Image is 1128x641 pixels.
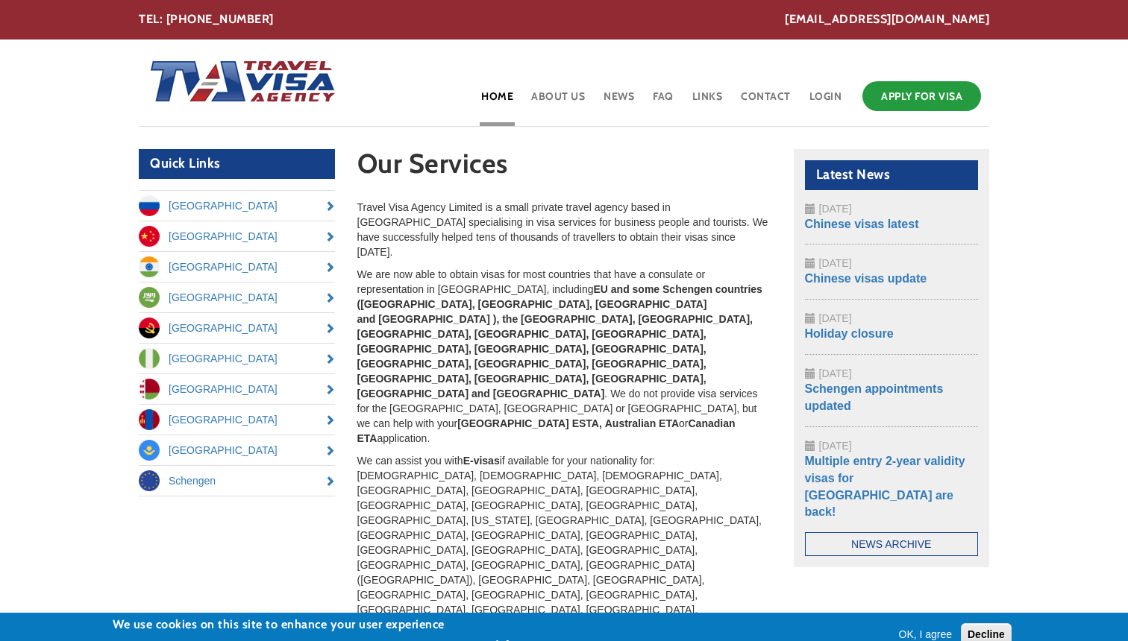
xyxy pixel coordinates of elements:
a: [GEOGRAPHIC_DATA] [139,344,335,373]
a: Multiple entry 2-year validity visas for [GEOGRAPHIC_DATA] are back! [805,455,965,519]
a: [GEOGRAPHIC_DATA] [139,435,335,465]
a: [GEOGRAPHIC_DATA] [139,191,335,221]
span: [DATE] [819,312,852,324]
h2: Latest News [805,160,979,190]
img: Home [139,45,337,120]
h1: Our Services [357,149,771,186]
a: About Us [530,78,586,126]
a: Schengen [139,466,335,496]
a: [GEOGRAPHIC_DATA] [139,252,335,282]
a: FAQ [651,78,675,126]
p: We are now able to obtain visas for most countries that have a consulate or representation in [GE... [357,267,771,446]
strong: [GEOGRAPHIC_DATA] [457,417,569,429]
strong: EU and some Schengen countries ([GEOGRAPHIC_DATA], [GEOGRAPHIC_DATA], [GEOGRAPHIC_DATA] and [GEOG... [357,283,762,400]
strong: E-visas [463,455,500,467]
a: News [602,78,636,126]
a: [GEOGRAPHIC_DATA] [139,405,335,435]
a: [EMAIL_ADDRESS][DOMAIN_NAME] [785,11,989,28]
p: Travel Visa Agency Limited is a small private travel agency based in [GEOGRAPHIC_DATA] specialisi... [357,200,771,259]
a: [GEOGRAPHIC_DATA] [139,221,335,251]
a: Links [691,78,724,126]
a: News Archive [805,532,979,556]
a: Home [480,78,515,126]
span: [DATE] [819,367,852,379]
strong: ESTA, [572,417,602,429]
a: Apply for Visa [862,81,981,111]
span: [DATE] [819,440,852,452]
a: Schengen appointments updated [805,382,944,412]
h2: We use cookies on this site to enhance your user experience [113,616,515,633]
strong: Australian ETA [605,417,679,429]
a: [GEOGRAPHIC_DATA] [139,313,335,343]
a: [GEOGRAPHIC_DATA] [139,282,335,312]
span: [DATE] [819,257,852,269]
div: TEL: [PHONE_NUMBER] [139,11,989,28]
a: Contact [739,78,792,126]
span: [DATE] [819,203,852,215]
a: Chinese visas latest [805,218,919,230]
a: Login [808,78,844,126]
a: Chinese visas update [805,272,927,285]
a: Holiday closure [805,327,894,340]
a: [GEOGRAPHIC_DATA] [139,374,335,404]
